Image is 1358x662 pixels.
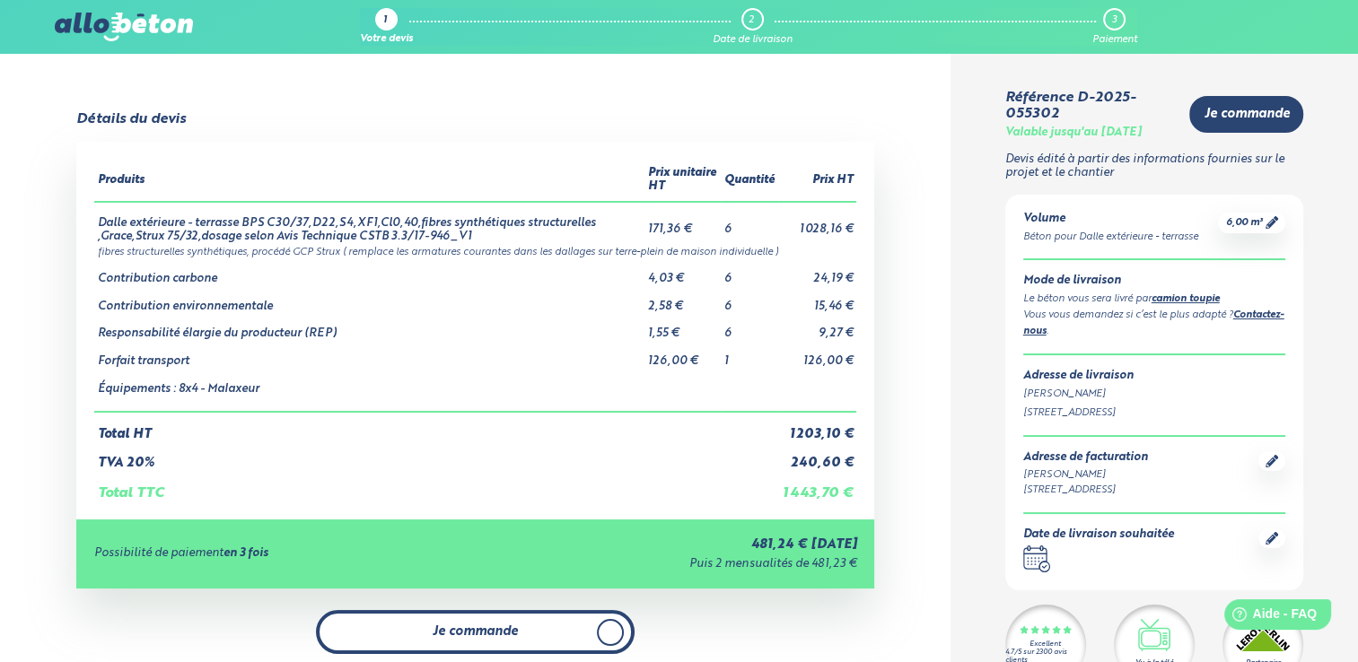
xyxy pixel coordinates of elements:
td: 171,36 € [644,202,722,243]
td: Contribution carbone [94,258,644,286]
div: Votre devis [360,34,413,46]
div: [STREET_ADDRESS] [1023,483,1148,498]
div: Adresse de facturation [1023,451,1148,465]
td: Total HT [94,412,779,442]
td: 240,60 € [778,441,856,471]
iframe: Help widget launcher [1198,592,1338,642]
div: Excellent [1029,640,1061,649]
td: 6 [721,286,778,314]
td: Dalle extérieure - terrasse BPS C30/37,D22,S4,XF1,Cl0,40,fibres synthétiques structurelles ,Grace... [94,202,644,243]
div: Date de livraison [713,34,793,46]
th: Prix unitaire HT [644,160,722,201]
td: 15,46 € [778,286,856,314]
td: 1,55 € [644,313,722,341]
td: Contribution environnementale [94,286,644,314]
td: 1 203,10 € [778,412,856,442]
div: [STREET_ADDRESS] [1023,405,1286,421]
a: Je commande [316,610,635,654]
a: Contactez-nous [1023,310,1284,336]
td: TVA 20% [94,441,779,471]
span: Je commande [1204,107,1289,122]
div: Vous vous demandez si c’est le plus adapté ? . [1023,308,1286,340]
th: Produits [94,160,644,201]
td: 9,27 € [778,313,856,341]
div: 481,24 € [DATE] [484,537,857,553]
td: fibres structurelles synthétiques, procédé GCP Strux ( remplace les armatures courantes dans les ... [94,243,857,258]
div: 2 [749,14,754,26]
p: Devis édité à partir des informations fournies sur le projet et le chantier [1005,153,1304,179]
div: [PERSON_NAME] [1023,467,1148,483]
td: 6 [721,258,778,286]
td: 1 [721,341,778,369]
div: Possibilité de paiement [94,547,484,561]
div: Volume [1023,213,1198,226]
div: Mode de livraison [1023,274,1286,288]
th: Quantité [721,160,778,201]
div: [PERSON_NAME] [1023,387,1286,402]
div: Adresse de livraison [1023,370,1286,383]
div: Le béton vous sera livré par [1023,292,1286,308]
td: 126,00 € [644,341,722,369]
td: 24,19 € [778,258,856,286]
div: Valable jusqu'au [DATE] [1005,126,1142,140]
div: Béton pour Dalle extérieure - terrasse [1023,230,1198,245]
a: 1 Votre devis [360,8,413,46]
div: 1 [383,15,387,27]
div: Détails du devis [76,111,186,127]
th: Prix HT [778,160,856,201]
div: 3 [1111,14,1116,26]
td: 6 [721,202,778,243]
a: 2 Date de livraison [713,8,793,46]
td: 1 028,16 € [778,202,856,243]
td: 2,58 € [644,286,722,314]
a: Je commande [1189,96,1303,133]
td: Responsabilité élargie du producteur (REP) [94,313,644,341]
td: Forfait transport [94,341,644,369]
a: 3 Paiement [1092,8,1137,46]
span: Je commande [433,624,518,640]
div: Paiement [1092,34,1137,46]
a: camion toupie [1152,294,1220,304]
div: Référence D-2025-055302 [1005,90,1176,123]
strong: en 3 fois [223,547,268,559]
td: Total TTC [94,471,779,501]
td: Équipements : 8x4 - Malaxeur [94,369,644,412]
td: 4,03 € [644,258,722,286]
td: 1 443,70 € [778,471,856,501]
div: Puis 2 mensualités de 481,23 € [484,558,857,571]
td: 6 [721,313,778,341]
img: allobéton [55,13,193,41]
td: 126,00 € [778,341,856,369]
div: Date de livraison souhaitée [1023,528,1174,542]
